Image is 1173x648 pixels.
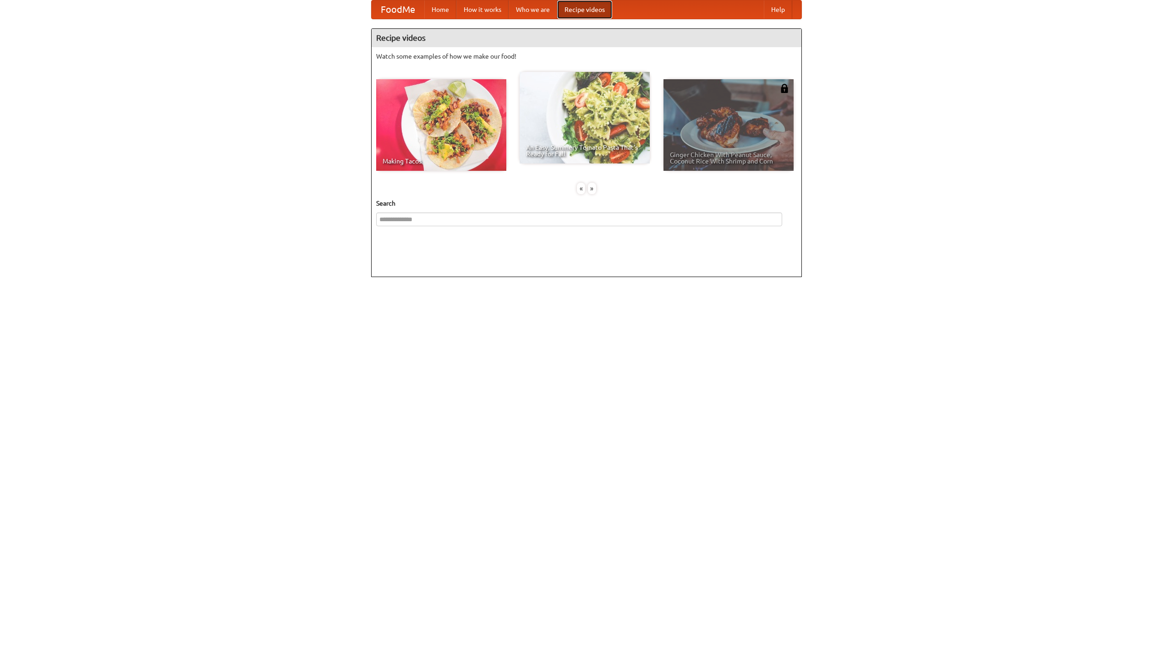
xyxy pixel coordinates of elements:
p: Watch some examples of how we make our food! [376,52,797,61]
span: Making Tacos [383,158,500,164]
h5: Search [376,199,797,208]
a: An Easy, Summery Tomato Pasta That's Ready for Fall [520,72,650,163]
a: How it works [456,0,509,19]
span: An Easy, Summery Tomato Pasta That's Ready for Fall [526,144,643,157]
a: Help [764,0,792,19]
div: « [577,183,585,194]
a: FoodMe [372,0,424,19]
a: Recipe videos [557,0,612,19]
a: Home [424,0,456,19]
h4: Recipe videos [372,29,801,47]
div: » [588,183,596,194]
a: Who we are [509,0,557,19]
img: 483408.png [780,84,789,93]
a: Making Tacos [376,79,506,171]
